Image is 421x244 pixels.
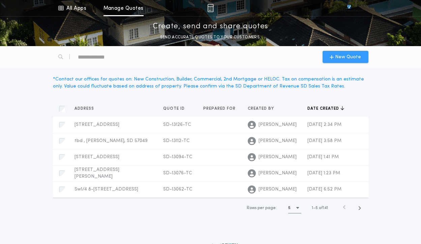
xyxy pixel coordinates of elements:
[323,51,368,63] button: New Quote
[247,206,277,210] span: Rows per page:
[74,138,148,143] span: tbd , [PERSON_NAME], SD 57049
[307,171,340,176] span: [DATE] 1:23 PM
[163,171,192,176] span: SD-13076-TC
[288,203,301,213] button: 5
[335,54,361,61] span: New Quote
[163,154,192,160] span: SD-13094-TC
[203,106,237,111] span: Prepared for
[163,106,186,111] span: Quote ID
[74,187,138,192] span: Sw1/4 8-[STREET_ADDRESS]
[259,138,297,144] span: [PERSON_NAME]
[259,186,297,193] span: [PERSON_NAME]
[248,106,275,111] span: Created by
[163,138,190,143] span: SD-13112-TC
[248,105,279,112] button: Created by
[160,34,261,41] p: SEND ACCURATE QUOTES TO YOUR CUSTOMERS.
[74,122,119,127] span: [STREET_ADDRESS]
[207,4,214,12] img: img
[307,106,340,111] span: Date created
[312,206,313,210] span: 1
[259,121,297,128] span: [PERSON_NAME]
[307,187,341,192] span: [DATE] 6:52 PM
[319,205,328,211] span: of 141
[335,5,363,11] img: vs-icon
[153,21,268,32] p: Create, send and share quotes
[74,106,95,111] span: Address
[163,122,191,127] span: SD-13126-TC
[259,154,297,161] span: [PERSON_NAME]
[307,138,341,143] span: [DATE] 3:58 PM
[74,105,99,112] button: Address
[288,205,291,211] h1: 5
[74,154,119,160] span: [STREET_ADDRESS]
[74,167,119,179] span: [STREET_ADDRESS][PERSON_NAME]
[163,105,190,112] button: Quote ID
[315,206,318,210] span: 5
[307,105,344,112] button: Date created
[307,154,339,160] span: [DATE] 1:41 PM
[163,187,192,192] span: SD-13062-TC
[259,170,297,177] span: [PERSON_NAME]
[53,76,368,90] div: * Contact our offices for quotes on: New Construction, Builder, Commercial, 2nd Mortgage or HELOC...
[307,122,341,127] span: [DATE] 2:34 PM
